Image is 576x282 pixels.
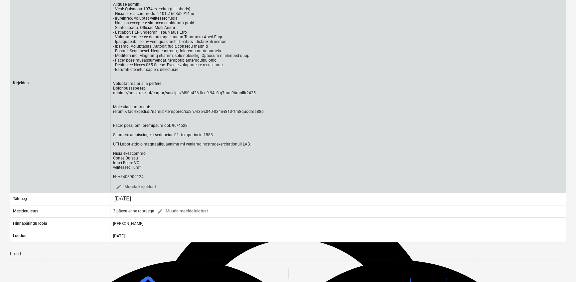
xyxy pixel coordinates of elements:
[113,182,159,192] button: Muuda kirjeldust
[113,194,144,204] input: Muuda
[154,206,211,216] button: Muuda meeldetuletust
[13,80,29,86] p: Kirjeldus
[157,208,163,214] span: edit
[116,183,156,191] span: Muuda kirjeldust
[13,208,38,214] p: Meeldetuletus
[113,206,211,216] div: 3 päeva enne tähtaega
[116,184,122,190] span: edit
[13,196,27,202] p: Tähtaeg
[110,218,566,229] div: [PERSON_NAME]
[110,231,566,241] div: [DATE]
[543,250,576,282] iframe: Chat Widget
[13,233,27,239] p: Loodud
[13,221,47,226] p: Hinnapäringu looja
[157,207,208,215] span: Muuda meeldetuletust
